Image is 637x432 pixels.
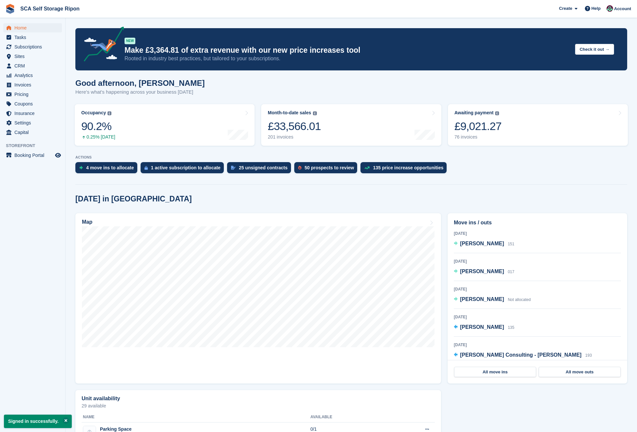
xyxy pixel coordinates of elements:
[14,99,54,108] span: Coupons
[454,231,621,236] div: [DATE]
[14,33,54,42] span: Tasks
[75,79,205,87] h1: Good afternoon, [PERSON_NAME]
[607,5,613,12] img: Sam Chapman
[14,71,54,80] span: Analytics
[454,323,514,332] a: [PERSON_NAME] 135
[373,165,443,170] div: 135 price increase opportunities
[14,23,54,32] span: Home
[460,269,504,274] span: [PERSON_NAME]
[614,6,631,12] span: Account
[575,44,614,55] button: Check it out →
[125,46,570,55] p: Make £3,364.81 of extra revenue with our new price increases tool
[454,258,621,264] div: [DATE]
[268,134,321,140] div: 201 invoices
[18,3,82,14] a: SCA Self Storage Ripon
[86,165,134,170] div: 4 move ins to allocate
[79,166,83,170] img: move_ins_to_allocate_icon-fdf77a2bb77ea45bf5b3d319d69a93e2d87916cf1d5bf7949dd705db3b84f3ca.svg
[294,162,361,177] a: 50 prospects to review
[75,195,192,203] h2: [DATE] in [GEOGRAPHIC_DATA]
[75,88,205,96] p: Here's what's happening across your business [DATE]
[454,120,502,133] div: £9,021.27
[460,324,504,330] span: [PERSON_NAME]
[313,111,317,115] img: icon-info-grey-7440780725fd019a000dd9b08b2336e03edf1995a4989e88bcd33f0948082b44.svg
[75,213,441,384] a: Map
[107,111,111,115] img: icon-info-grey-7440780725fd019a000dd9b08b2336e03edf1995a4989e88bcd33f0948082b44.svg
[508,325,514,330] span: 135
[508,297,531,302] span: Not allocated
[454,134,502,140] div: 76 invoices
[14,90,54,99] span: Pricing
[6,142,65,149] span: Storefront
[75,104,255,146] a: Occupancy 90.2% 0.25% [DATE]
[14,151,54,160] span: Booking Portal
[460,296,504,302] span: [PERSON_NAME]
[454,342,621,348] div: [DATE]
[227,162,294,177] a: 25 unsigned contracts
[454,286,621,292] div: [DATE]
[460,241,504,246] span: [PERSON_NAME]
[82,396,120,402] h2: Unit availability
[508,242,514,246] span: 151
[539,367,621,377] a: All move outs
[3,118,62,127] a: menu
[14,42,54,51] span: Subscriptions
[82,412,310,423] th: Name
[239,165,288,170] div: 25 unsigned contracts
[78,27,124,64] img: price-adjustments-announcement-icon-8257ccfd72463d97f412b2fc003d46551f7dbcb40ab6d574587a9cd5c0d94...
[3,90,62,99] a: menu
[268,110,311,116] div: Month-to-date sales
[141,162,227,177] a: 1 active subscription to allocate
[559,5,572,12] span: Create
[125,55,570,62] p: Rooted in industry best practices, but tailored to your subscriptions.
[151,165,221,170] div: 1 active subscription to allocate
[508,270,514,274] span: 017
[454,367,536,377] a: All move ins
[75,155,627,160] p: ACTIONS
[54,151,62,159] a: Preview store
[298,166,301,170] img: prospect-51fa495bee0391a8d652442698ab0144808aea92771e9ea1ae160a38d050c398.svg
[82,219,92,225] h2: Map
[3,109,62,118] a: menu
[14,128,54,137] span: Capital
[14,109,54,118] span: Insurance
[75,162,141,177] a: 4 move ins to allocate
[5,4,15,14] img: stora-icon-8386f47178a22dfd0bd8f6a31ec36ba5ce8667c1dd55bd0f319d3a0aa187defe.svg
[14,61,54,70] span: CRM
[81,134,115,140] div: 0.25% [DATE]
[454,351,592,360] a: [PERSON_NAME] Consulting - [PERSON_NAME] 193
[454,295,531,304] a: [PERSON_NAME] Not allocated
[310,412,387,423] th: Available
[3,23,62,32] a: menu
[4,415,72,428] p: Signed in successfully.
[145,166,148,170] img: active_subscription_to_allocate_icon-d502201f5373d7db506a760aba3b589e785aa758c864c3986d89f69b8ff3...
[3,33,62,42] a: menu
[231,166,236,170] img: contract_signature_icon-13c848040528278c33f63329250d36e43548de30e8caae1d1a13099fd9432cc5.svg
[454,110,494,116] div: Awaiting payment
[81,110,106,116] div: Occupancy
[305,165,354,170] div: 50 prospects to review
[261,104,441,146] a: Month-to-date sales £33,566.01 201 invoices
[14,52,54,61] span: Sites
[14,118,54,127] span: Settings
[268,120,321,133] div: £33,566.01
[3,61,62,70] a: menu
[591,5,601,12] span: Help
[454,314,621,320] div: [DATE]
[82,404,435,408] p: 29 available
[360,162,450,177] a: 135 price increase opportunities
[3,128,62,137] a: menu
[454,268,514,276] a: [PERSON_NAME] 017
[3,99,62,108] a: menu
[14,80,54,89] span: Invoices
[448,104,628,146] a: Awaiting payment £9,021.27 76 invoices
[454,240,514,248] a: [PERSON_NAME] 151
[3,42,62,51] a: menu
[3,80,62,89] a: menu
[3,71,62,80] a: menu
[125,38,135,44] div: NEW
[81,120,115,133] div: 90.2%
[460,352,582,358] span: [PERSON_NAME] Consulting - [PERSON_NAME]
[454,219,621,227] h2: Move ins / outs
[3,52,62,61] a: menu
[364,166,370,169] img: price_increase_opportunities-93ffe204e8149a01c8c9dc8f82e8f89637d9d84a8eef4429ea346261dce0b2c0.svg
